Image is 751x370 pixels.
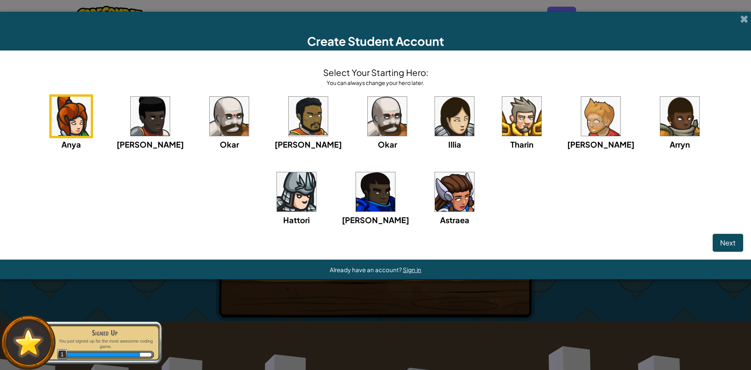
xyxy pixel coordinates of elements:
img: default.png [11,325,46,360]
img: portrait.png [435,172,474,211]
span: Okar [220,139,239,149]
img: portrait.png [660,97,699,136]
img: portrait.png [356,172,395,211]
a: Sign in [403,266,421,273]
img: portrait.png [210,97,249,136]
img: portrait.png [289,97,328,136]
div: You can always change your hero later. [323,79,428,87]
span: [PERSON_NAME] [567,139,634,149]
button: Next [713,234,743,252]
span: [PERSON_NAME] [275,139,342,149]
span: Tharin [510,139,534,149]
span: 1 [57,349,68,360]
span: Okar [378,139,397,149]
img: portrait.png [368,97,407,136]
span: Arryn [670,139,690,149]
img: portrait.png [435,97,474,136]
span: [PERSON_NAME] [342,215,409,225]
img: portrait.png [52,97,91,136]
h4: Select Your Starting Hero: [323,66,428,79]
span: Illia [448,139,461,149]
img: portrait.png [502,97,541,136]
img: portrait.png [581,97,620,136]
span: Already have an account? [330,266,403,273]
img: portrait.png [131,97,170,136]
p: You just signed up for the most awesome coding game. [56,338,154,350]
span: Hattori [283,215,310,225]
span: Create Student Account [307,34,444,49]
span: [PERSON_NAME] [117,139,184,149]
span: Anya [61,139,81,149]
span: Astraea [440,215,469,225]
div: Signed Up [56,327,154,338]
span: Next [720,238,736,247]
img: portrait.png [277,172,316,211]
